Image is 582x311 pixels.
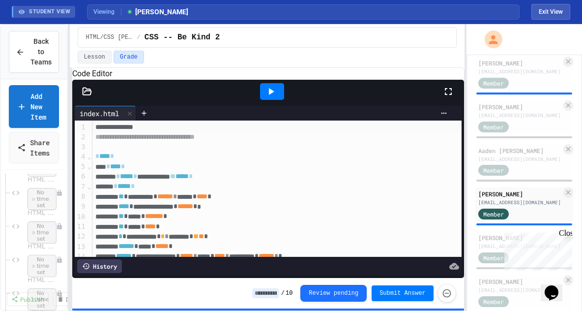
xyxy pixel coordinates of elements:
iframe: chat widget [500,229,572,271]
div: My Account [474,28,505,51]
span: HTML -- Formatting [PERSON_NAME] [28,243,56,251]
div: Unpublished [56,189,63,196]
span: Submit Answer [379,289,426,297]
span: Member [483,297,504,306]
span: Member [483,79,504,88]
span: Member [483,253,504,262]
div: [PERSON_NAME] [478,233,561,242]
div: 2 [75,132,87,142]
div: [PERSON_NAME] [478,189,561,198]
span: CSS -- Be Kind 2 [145,31,220,43]
iframe: chat widget [541,272,572,301]
span: Fold line [87,162,91,170]
button: Grade [114,51,144,63]
span: Fold line [87,153,91,160]
div: History [77,259,122,273]
button: Submit Answer [372,285,434,301]
span: Viewing [93,7,121,16]
span: / [281,289,285,297]
span: 10 [286,289,292,297]
span: Member [483,166,504,175]
button: Exit student view [531,4,570,20]
div: 9 [75,202,87,212]
div: 12 [75,232,87,242]
div: [PERSON_NAME] [478,59,561,67]
span: Fold line [87,183,91,190]
button: Force resubmission of student's answer (Admin only) [437,284,456,303]
div: Unpublished [56,290,63,297]
span: Back to Teams [30,36,52,67]
span: No time set [28,288,57,311]
div: 14 [75,252,87,262]
div: Unpublished [56,223,63,230]
div: index.html [75,108,124,119]
a: Publish [7,292,49,306]
span: HTML -- Formatting NOTES [28,176,56,184]
h6: Code Editor [72,68,464,80]
a: Share Items [9,132,59,163]
button: Lesson [78,51,112,63]
div: 8 [75,192,87,202]
div: 11 [75,222,87,232]
div: [EMAIL_ADDRESS][DOMAIN_NAME] [478,199,561,206]
div: Unpublished [56,256,63,263]
span: STUDENT VIEW [29,8,70,16]
span: Member [483,210,504,218]
span: HTML/CSS Campbell [86,33,133,41]
button: Back to Teams [9,31,59,73]
div: index.html [75,106,136,121]
div: [EMAIL_ADDRESS][DOMAIN_NAME] [478,155,561,163]
div: [EMAIL_ADDRESS][DOMAIN_NAME] [478,112,561,119]
div: 3 [75,142,87,152]
div: 5 [75,162,87,172]
div: 13 [75,242,87,252]
span: HTML -- Formatting NOTES [PERSON_NAME] Spring 24 [28,209,56,218]
div: Aaden [PERSON_NAME] [478,146,561,155]
span: Member [483,123,504,131]
span: No time set [28,188,57,211]
div: 10 [75,212,87,222]
div: Chat with us now!Close [4,4,68,62]
div: [EMAIL_ADDRESS][DOMAIN_NAME] [478,286,561,294]
div: 4 [75,152,87,162]
div: 6 [75,172,87,182]
div: [PERSON_NAME] [478,277,561,286]
div: 7 [75,182,87,192]
span: [PERSON_NAME] [126,7,188,17]
span: / [137,33,141,41]
span: HTML -- About Me with STYLE [28,276,56,284]
button: Review pending [300,285,367,302]
div: [PERSON_NAME] [478,102,561,111]
div: [EMAIL_ADDRESS][DOMAIN_NAME] [478,68,561,75]
a: Delete [53,292,91,306]
div: 1 [75,123,87,132]
span: No time set [28,221,57,244]
span: No time set [28,255,57,278]
div: [EMAIL_ADDRESS][DOMAIN_NAME] [478,243,561,250]
a: Add New Item [9,85,59,128]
